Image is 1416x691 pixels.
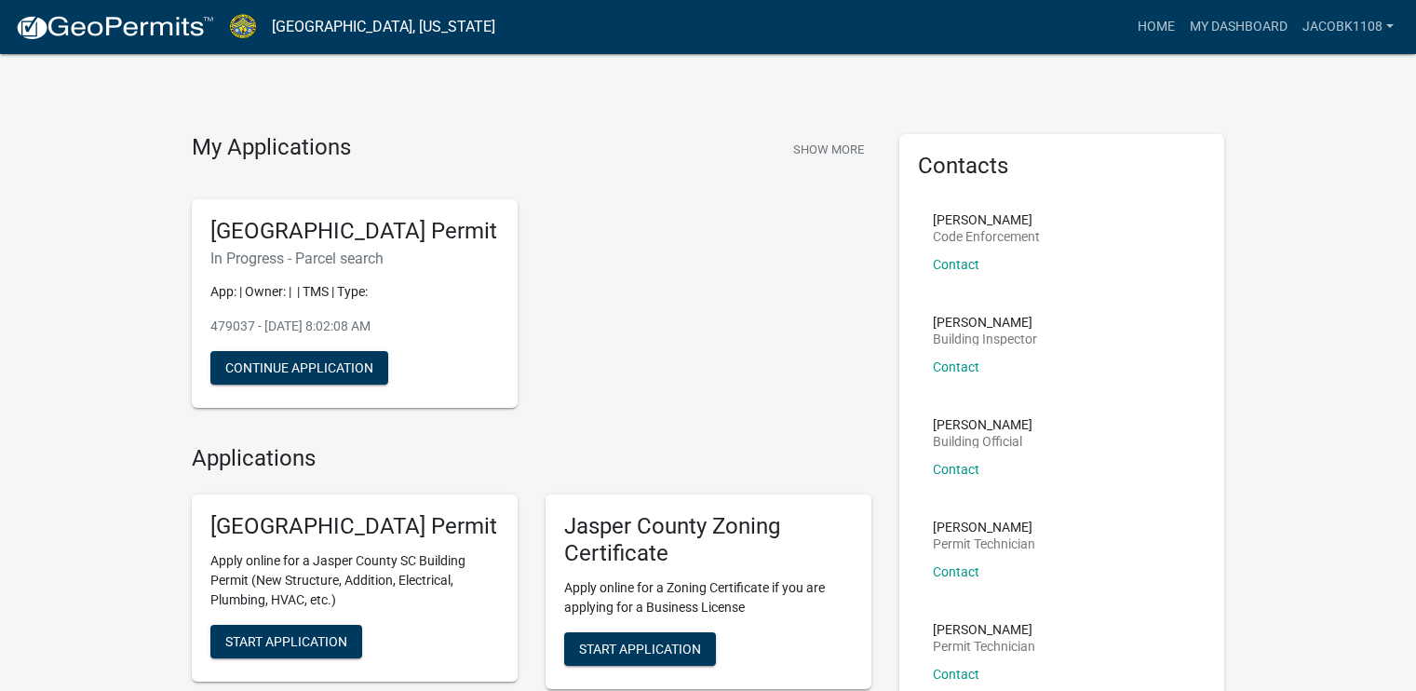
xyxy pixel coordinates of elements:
h4: My Applications [192,134,351,162]
a: My Dashboard [1182,9,1295,45]
p: Apply online for a Zoning Certificate if you are applying for a Business License [564,578,853,617]
button: Show More [786,134,871,165]
span: Start Application [579,641,701,656]
p: [PERSON_NAME] [933,418,1032,431]
h6: In Progress - Parcel search [210,250,499,267]
button: Continue Application [210,351,388,385]
img: Jasper County, South Carolina [229,14,257,39]
p: Permit Technician [933,640,1035,653]
h5: Jasper County Zoning Certificate [564,513,853,567]
p: Permit Technician [933,537,1035,550]
p: 479037 - [DATE] 8:02:08 AM [210,317,499,336]
p: Building Inspector [933,332,1037,345]
h5: Contacts [918,153,1207,180]
p: [PERSON_NAME] [933,213,1040,226]
a: Contact [933,462,979,477]
p: Code Enforcement [933,230,1040,243]
button: Start Application [564,632,716,666]
p: [PERSON_NAME] [933,316,1037,329]
span: Start Application [225,634,347,649]
p: [PERSON_NAME] [933,521,1035,534]
h5: [GEOGRAPHIC_DATA] Permit [210,218,499,245]
a: Contact [933,564,979,579]
h5: [GEOGRAPHIC_DATA] Permit [210,513,499,540]
p: [PERSON_NAME] [933,623,1035,636]
p: Apply online for a Jasper County SC Building Permit (New Structure, Addition, Electrical, Plumbin... [210,551,499,610]
a: Contact [933,359,979,374]
a: Contact [933,667,979,682]
button: Start Application [210,625,362,658]
p: Building Official [933,435,1032,448]
a: [GEOGRAPHIC_DATA], [US_STATE] [272,11,495,43]
a: jacobk1108 [1295,9,1401,45]
h4: Applications [192,445,871,472]
a: Contact [933,257,979,272]
p: App: | Owner: | | TMS | Type: [210,282,499,302]
a: Home [1130,9,1182,45]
